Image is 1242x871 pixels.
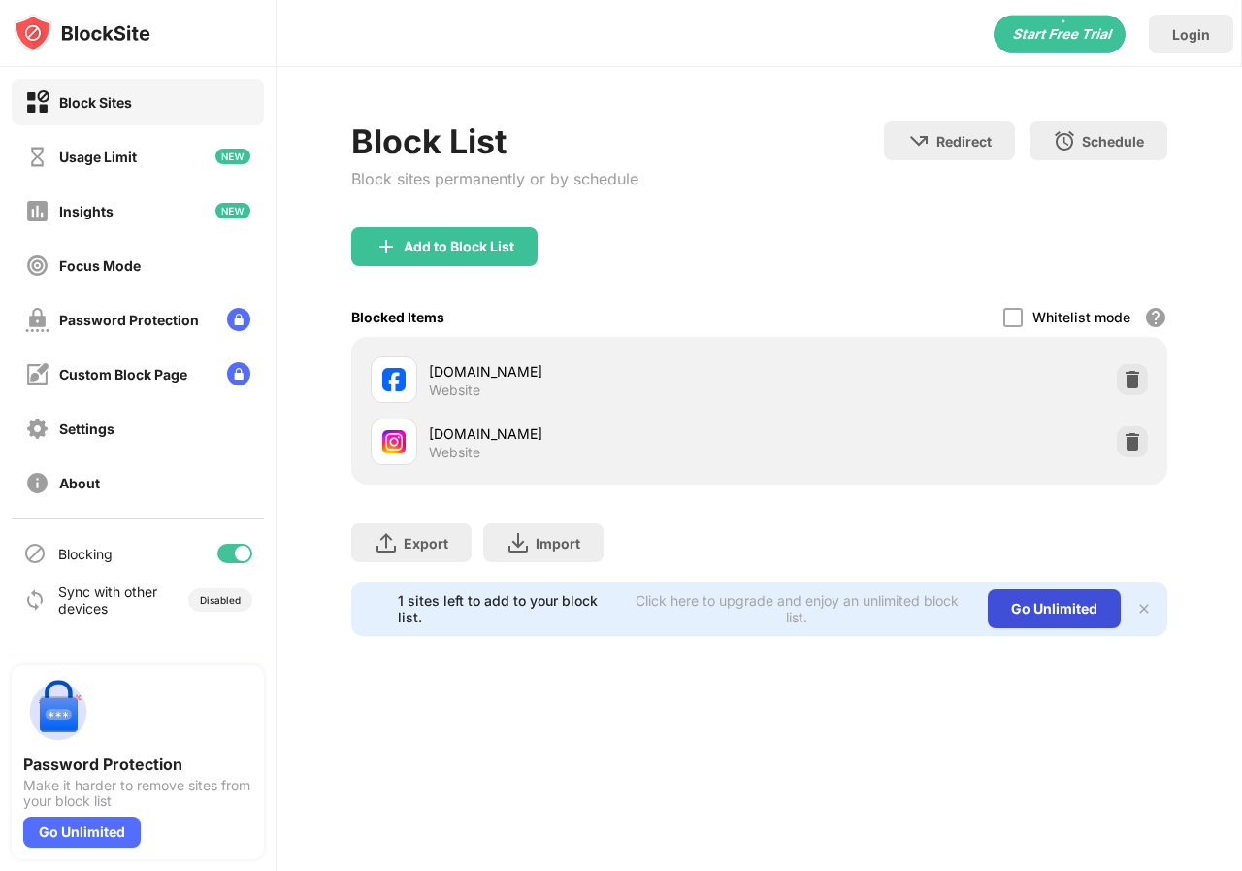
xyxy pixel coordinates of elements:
[14,14,150,52] img: logo-blocksite.svg
[398,592,617,625] div: 1 sites left to add to your block list.
[1082,133,1144,150] div: Schedule
[200,594,241,606] div: Disabled
[25,199,49,223] img: insights-off.svg
[23,754,252,774] div: Password Protection
[227,362,250,385] img: lock-menu.svg
[351,169,638,188] div: Block sites permanently or by schedule
[59,149,137,165] div: Usage Limit
[227,308,250,331] img: lock-menu.svg
[58,546,113,562] div: Blocking
[23,778,252,809] div: Make it harder to remove sites from your block list
[936,133,992,150] div: Redirect
[25,253,49,278] img: focus-off.svg
[629,592,964,625] div: Click here to upgrade and enjoy an unlimited block list.
[382,368,406,391] img: favicons
[1136,601,1152,617] img: x-button.svg
[59,203,114,219] div: Insights
[536,535,580,552] div: Import
[382,430,406,453] img: favicons
[59,312,199,328] div: Password Protection
[351,309,444,325] div: Blocked Items
[59,366,187,383] div: Custom Block Page
[23,588,47,612] img: sync-icon.svg
[25,145,49,169] img: time-usage-off.svg
[429,382,480,399] div: Website
[25,362,49,386] img: customize-block-page-off.svg
[994,15,1126,53] div: animation
[25,417,49,441] img: settings-off.svg
[59,94,132,111] div: Block Sites
[215,203,250,218] img: new-icon.svg
[351,121,638,161] div: Block List
[404,535,448,552] div: Export
[23,542,47,565] img: blocking-icon.svg
[59,257,141,274] div: Focus Mode
[1032,309,1130,325] div: Whitelist mode
[404,239,514,254] div: Add to Block List
[25,90,49,115] img: block-on.svg
[215,149,250,164] img: new-icon.svg
[429,361,760,382] div: [DOMAIN_NAME]
[429,444,480,461] div: Website
[25,471,49,495] img: about-off.svg
[23,817,141,848] div: Go Unlimited
[58,584,158,617] div: Sync with other devices
[429,423,760,444] div: [DOMAIN_NAME]
[59,420,114,437] div: Settings
[25,308,49,332] img: password-protection-off.svg
[1172,26,1210,43] div: Login
[59,475,100,491] div: About
[988,589,1121,628] div: Go Unlimited
[23,677,93,747] img: push-password-protection.svg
